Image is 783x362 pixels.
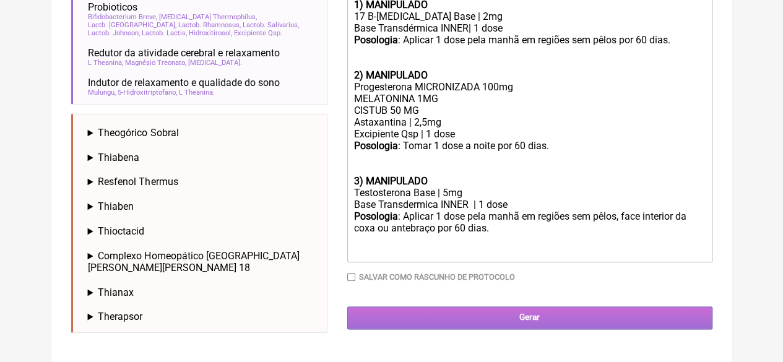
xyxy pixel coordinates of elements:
[88,176,318,187] summary: Resfenol Thermus
[353,187,705,199] div: Testosterona Base | 5mg
[88,311,318,322] summary: Therapsor
[353,140,705,175] div: : Tomar 1 dose a noite por 60 dias.
[353,69,427,81] strong: 2) MANIPULADO
[353,128,705,140] div: Excipiente Qsp | 1 dose
[88,13,157,21] span: Bifidobacterium Breve
[188,59,242,67] span: [MEDICAL_DATA]
[98,225,144,237] span: Thioctacid
[88,225,318,237] summary: Thioctacid
[353,81,705,128] div: Progesterona MICRONIZADA 100mg MELATONINA 1MG CISTUB 50 MG Astaxantina | 2,5mg
[88,88,116,97] span: Mulungu
[88,77,280,88] span: Indutor de relaxamento e qualidade do sono
[142,29,187,37] span: Lactob. Lactis
[98,127,178,139] span: Theogórico Sobral
[98,311,142,322] span: Therapsor
[88,47,280,59] span: Redutor da atividade cerebral e relaxamento
[88,127,318,139] summary: Theogórico Sobral
[353,11,705,22] div: 17 B-[MEDICAL_DATA] Base | 2mg
[88,59,123,67] span: L Theanina
[88,152,318,163] summary: Thiabena
[353,34,705,69] div: : Aplicar 1 dose pela manhã em regiões sem pêlos por 60 dias.
[88,29,140,37] span: Lactob. Johnson
[347,306,712,329] input: Gerar
[88,287,318,298] summary: Thianax
[88,21,176,29] span: Lactb. [GEOGRAPHIC_DATA]
[189,29,232,37] span: Hidroxitirosol
[98,200,134,212] span: Thiaben
[353,34,397,46] strong: Posologia
[353,210,397,222] strong: Posologia
[178,21,241,29] span: Lactob. Rhamnosus
[88,1,137,13] span: Probioticos
[179,88,215,97] span: L Theanina
[118,88,177,97] span: 5-Hidroxitriptofano
[353,199,705,210] div: Base Transdermica INNER | 1 dose
[159,13,257,21] span: [MEDICAL_DATA] Thermophilus
[353,140,397,152] strong: Posologia
[88,250,318,274] summary: Complexo Homeopático [GEOGRAPHIC_DATA][PERSON_NAME][PERSON_NAME] 18
[353,22,705,34] div: Base Transdérmica INNER| 1 dose
[98,287,134,298] span: Thianax
[98,176,178,187] span: Resfenol Thermus
[353,210,705,257] div: : Aplicar 1 dose pela manhã em regiões sem pêlos, face interior da coxa ou antebraço por 60 dias.
[243,21,299,29] span: Lactob. Salivarius
[125,59,186,67] span: Magnésio Treonato
[98,152,139,163] span: Thiabena
[359,272,515,282] label: Salvar como rascunho de Protocolo
[353,175,427,187] strong: 3) MANIPULADO
[88,200,318,212] summary: Thiaben
[234,29,282,37] span: Excipiente Qsp
[88,250,300,274] span: Complexo Homeopático [GEOGRAPHIC_DATA][PERSON_NAME][PERSON_NAME] 18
